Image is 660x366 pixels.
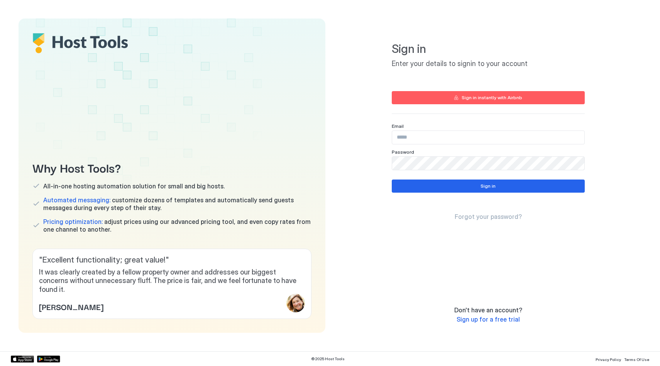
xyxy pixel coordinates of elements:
span: Terms Of Use [624,357,649,362]
span: Automated messaging: [43,196,110,204]
span: Pricing optimization: [43,218,103,225]
span: adjust prices using our advanced pricing tool, and even copy rates from one channel to another. [43,218,311,233]
span: © 2025 Host Tools [311,356,345,361]
span: Don't have an account? [454,306,522,314]
div: Sign in [481,183,496,190]
input: Input Field [392,131,584,144]
span: Sign in [392,42,585,56]
a: Privacy Policy [596,355,621,363]
span: Email [392,123,404,129]
div: Sign in instantly with Airbnb [462,94,522,101]
span: Sign up for a free trial [457,315,520,323]
span: All-in-one hosting automation solution for small and big hosts. [43,182,225,190]
span: It was clearly created by a fellow property owner and addresses our biggest concerns without unne... [39,268,305,294]
span: [PERSON_NAME] [39,301,103,312]
a: App Store [11,356,34,363]
span: Enter your details to signin to your account [392,59,585,68]
input: Input Field [392,157,584,170]
span: customize dozens of templates and automatically send guests messages during every step of their s... [43,196,311,212]
a: Google Play Store [37,356,60,363]
span: Why Host Tools? [32,159,311,176]
a: Sign up for a free trial [457,315,520,324]
span: Privacy Policy [596,357,621,362]
div: profile [286,294,305,312]
a: Terms Of Use [624,355,649,363]
button: Sign in [392,180,585,193]
button: Sign in instantly with Airbnb [392,91,585,104]
span: " Excellent functionality; great value! " [39,255,305,265]
a: Forgot your password? [455,213,522,221]
span: Password [392,149,414,155]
